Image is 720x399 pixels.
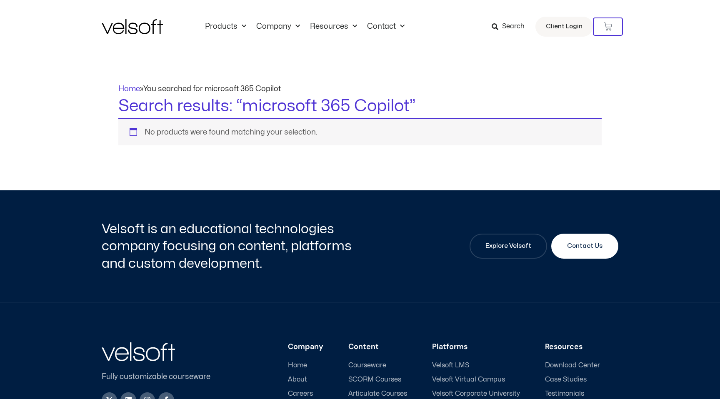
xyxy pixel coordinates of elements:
[288,390,313,398] span: Careers
[102,19,163,34] img: Velsoft Training Materials
[348,376,407,384] a: SCORM Courses
[251,22,305,31] a: CompanyMenu Toggle
[200,22,251,31] a: ProductsMenu Toggle
[288,376,307,384] span: About
[288,342,323,352] h3: Company
[118,95,602,118] h1: Search results: “microsoft 365 Copilot”
[348,342,407,352] h3: Content
[485,241,531,251] span: Explore Velsoft
[545,342,618,352] h3: Resources
[545,376,618,384] a: Case Studies
[432,376,505,384] span: Velsoft Virtual Campus
[545,376,587,384] span: Case Studies
[102,220,358,272] h2: Velsoft is an educational technologies company focusing on content, platforms and custom developm...
[432,376,520,384] a: Velsoft Virtual Campus
[432,362,520,369] a: Velsoft LMS
[348,390,407,398] a: Articulate Courses
[545,390,618,398] a: Testimonials
[143,85,281,92] span: You searched for microsoft 365 Copilot
[305,22,362,31] a: ResourcesMenu Toggle
[432,342,520,352] h3: Platforms
[535,17,593,37] a: Client Login
[432,390,520,398] a: Velsoft Corporate University
[288,390,323,398] a: Careers
[551,234,618,259] a: Contact Us
[288,362,307,369] span: Home
[288,376,323,384] a: About
[546,21,582,32] span: Client Login
[470,234,547,259] a: Explore Velsoft
[102,371,224,382] p: Fully customizable courseware
[362,22,410,31] a: ContactMenu Toggle
[432,362,469,369] span: Velsoft LMS
[118,118,602,145] div: No products were found matching your selection.
[545,362,618,369] a: Download Center
[348,376,401,384] span: SCORM Courses
[545,362,600,369] span: Download Center
[502,21,525,32] span: Search
[118,85,140,92] a: Home
[492,20,530,34] a: Search
[348,362,386,369] span: Courseware
[348,362,407,369] a: Courseware
[118,85,281,92] span: »
[567,241,602,251] span: Contact Us
[200,22,410,31] nav: Menu
[545,390,584,398] span: Testimonials
[288,362,323,369] a: Home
